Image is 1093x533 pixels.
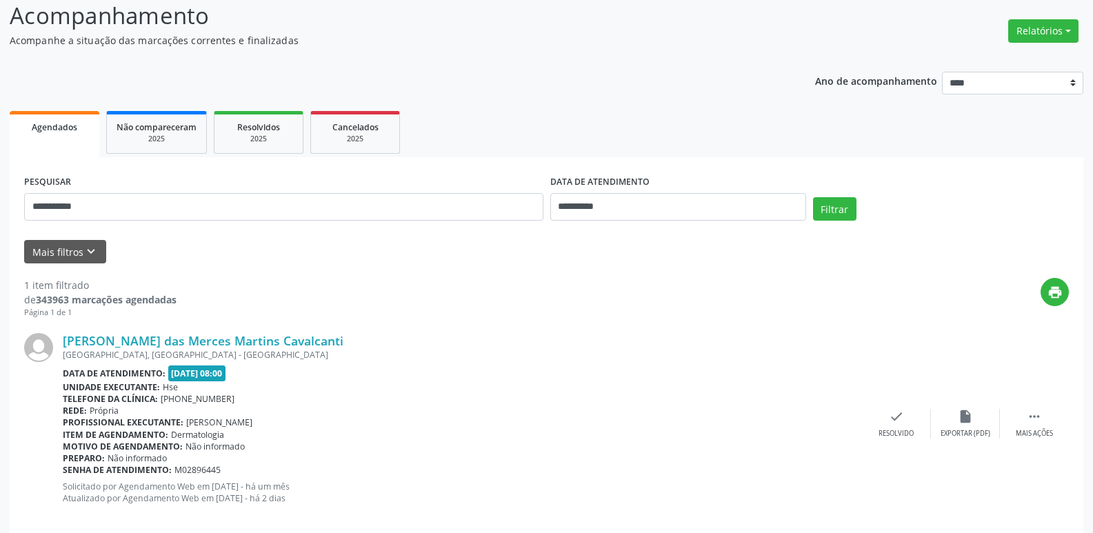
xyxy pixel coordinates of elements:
[941,429,990,439] div: Exportar (PDF)
[83,244,99,259] i: keyboard_arrow_down
[63,416,183,428] b: Profissional executante:
[90,405,119,416] span: Própria
[185,441,245,452] span: Não informado
[117,134,197,144] div: 2025
[32,121,77,133] span: Agendados
[550,172,650,193] label: DATA DE ATENDIMENTO
[321,134,390,144] div: 2025
[958,409,973,424] i: insert_drive_file
[63,481,862,504] p: Solicitado por Agendamento Web em [DATE] - há um mês Atualizado por Agendamento Web em [DATE] - h...
[117,121,197,133] span: Não compareceram
[24,278,177,292] div: 1 item filtrado
[24,307,177,319] div: Página 1 de 1
[1027,409,1042,424] i: 
[171,429,224,441] span: Dermatologia
[168,365,226,381] span: [DATE] 08:00
[24,292,177,307] div: de
[879,429,914,439] div: Resolvido
[108,452,167,464] span: Não informado
[63,441,183,452] b: Motivo de agendamento:
[63,349,862,361] div: [GEOGRAPHIC_DATA], [GEOGRAPHIC_DATA] - [GEOGRAPHIC_DATA]
[174,464,221,476] span: M02896445
[163,381,178,393] span: Hse
[63,368,166,379] b: Data de atendimento:
[1008,19,1079,43] button: Relatórios
[1016,429,1053,439] div: Mais ações
[1047,285,1063,300] i: print
[224,134,293,144] div: 2025
[1041,278,1069,306] button: print
[63,429,168,441] b: Item de agendamento:
[161,393,234,405] span: [PHONE_NUMBER]
[63,333,343,348] a: [PERSON_NAME] das Merces Martins Cavalcanti
[24,240,106,264] button: Mais filtroskeyboard_arrow_down
[63,381,160,393] b: Unidade executante:
[63,452,105,464] b: Preparo:
[10,33,761,48] p: Acompanhe a situação das marcações correntes e finalizadas
[36,293,177,306] strong: 343963 marcações agendadas
[889,409,904,424] i: check
[24,333,53,362] img: img
[237,121,280,133] span: Resolvidos
[332,121,379,133] span: Cancelados
[24,172,71,193] label: PESQUISAR
[813,197,856,221] button: Filtrar
[63,464,172,476] b: Senha de atendimento:
[186,416,252,428] span: [PERSON_NAME]
[815,72,937,89] p: Ano de acompanhamento
[63,405,87,416] b: Rede:
[63,393,158,405] b: Telefone da clínica:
